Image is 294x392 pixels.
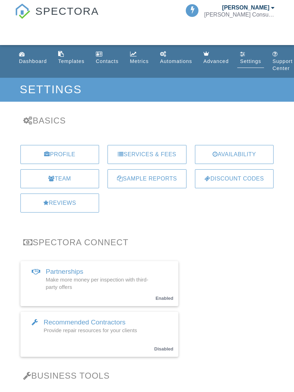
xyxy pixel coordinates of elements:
[46,268,84,275] span: Partnerships
[127,48,152,68] a: Metrics
[155,296,173,301] small: Enabled
[58,58,85,64] div: Templates
[20,169,99,188] a: Team
[15,11,99,24] a: SPECTORA
[46,277,148,290] span: Make more money per inspection with third-party offers
[23,116,271,125] h3: Basics
[55,48,87,68] a: Templates
[20,312,178,357] a: Recommended Contractors Provide repair resources for your clients Disabled
[108,145,186,164] a: Services & Fees
[160,58,192,64] div: Automations
[93,48,122,68] a: Contacts
[195,169,274,188] a: Discount Codes
[19,58,47,64] div: Dashboard
[130,58,149,64] div: Metrics
[157,48,195,68] a: Automations (Basic)
[222,4,269,11] div: [PERSON_NAME]
[23,238,271,247] h3: Spectora Connect
[204,11,275,18] div: Jason Rivers Consulting, LLC
[20,194,99,213] a: Reviews
[20,83,274,96] h1: Settings
[195,145,274,164] a: Availability
[240,58,261,64] div: Settings
[35,4,99,18] span: SPECTORA
[154,346,173,352] small: Disabled
[108,169,186,188] a: Sample Reports
[272,58,293,71] div: Support Center
[201,48,232,68] a: Advanced
[15,4,30,19] img: The Best Home Inspection Software - Spectora
[16,48,50,68] a: Dashboard
[20,145,99,164] a: Profile
[44,318,125,326] span: Recommended Contractors
[23,371,271,380] h3: Business Tools
[203,58,229,64] div: Advanced
[237,48,264,68] a: Settings
[96,58,119,64] div: Contacts
[44,327,137,333] span: Provide repair resources for your clients
[20,261,178,306] a: Partnerships Make more money per inspection with third-party offers Enabled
